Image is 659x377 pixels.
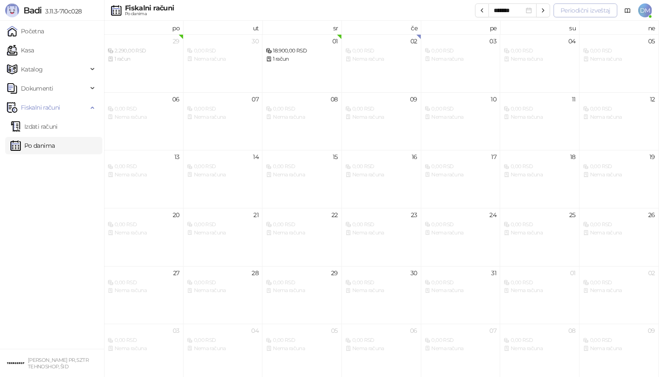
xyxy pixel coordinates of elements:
div: Nema računa [504,55,576,63]
div: 0,00 RSD [583,162,655,171]
div: Nema računa [425,113,497,121]
div: 30 [410,270,417,276]
div: 0,00 RSD [425,279,497,287]
div: 0,00 RSD [187,279,259,287]
th: pe [421,21,501,34]
td: 2025-10-02 [342,34,421,92]
span: Badi [23,5,42,16]
div: 0,00 RSD [425,336,497,344]
th: po [104,21,184,34]
div: 05 [331,328,338,334]
div: Nema računa [583,286,655,295]
div: Nema računa [504,344,576,353]
div: 0,00 RSD [504,105,576,113]
div: Nema računa [583,113,655,121]
div: Nema računa [266,113,338,121]
div: 0,00 RSD [583,47,655,55]
button: Periodični izveštaj [554,3,617,17]
div: 0,00 RSD [425,162,497,171]
div: Fiskalni računi [125,5,174,12]
div: 24 [489,212,496,218]
a: Početna [7,23,44,40]
td: 2025-10-13 [104,150,184,208]
div: 0,00 RSD [345,162,417,171]
div: 2.290,00 RSD [108,47,180,55]
div: Nema računa [108,229,180,237]
img: Logo [5,3,19,17]
div: Nema računa [266,344,338,353]
div: Nema računa [187,113,259,121]
img: 64x64-companyLogo-68805acf-9e22-4a20-bcb3-9756868d3d19.jpeg [7,354,24,372]
div: 11 [572,96,576,102]
div: 09 [648,328,655,334]
div: 0,00 RSD [187,221,259,229]
div: 0,00 RSD [108,162,180,171]
div: 03 [489,38,496,44]
th: ut [184,21,263,34]
td: 2025-10-08 [262,92,342,150]
div: 02 [648,270,655,276]
a: Po danima [10,137,55,154]
div: 25 [569,212,576,218]
div: Nema računa [266,171,338,179]
div: Nema računa [266,286,338,295]
td: 2025-10-28 [184,266,263,324]
div: 0,00 RSD [266,162,338,171]
td: 2025-10-21 [184,208,263,266]
div: 04 [568,38,576,44]
td: 2025-10-09 [342,92,421,150]
div: Nema računa [108,171,180,179]
div: 0,00 RSD [108,105,180,113]
div: Nema računa [425,229,497,237]
div: 10 [491,96,496,102]
div: 0,00 RSD [583,105,655,113]
th: če [342,21,421,34]
div: Nema računa [425,286,497,295]
small: [PERSON_NAME] PR, SZTR TEHNOSHOP, ŠID [28,357,89,370]
td: 2025-10-15 [262,150,342,208]
div: Nema računa [583,55,655,63]
a: Izdati računi [10,118,58,135]
div: 08 [331,96,338,102]
div: 30 [252,38,259,44]
div: 0,00 RSD [504,221,576,229]
div: 0,00 RSD [345,279,417,287]
div: Nema računa [345,171,417,179]
span: 3.11.3-710c028 [42,7,82,15]
div: 13 [174,154,180,160]
td: 2025-10-25 [500,208,580,266]
td: 2025-10-16 [342,150,421,208]
div: 05 [648,38,655,44]
td: 2025-10-17 [421,150,501,208]
span: Dokumenti [21,80,53,97]
td: 2025-10-23 [342,208,421,266]
td: 2025-11-02 [580,266,659,324]
div: 02 [410,38,417,44]
td: 2025-10-20 [104,208,184,266]
div: 01 [332,38,338,44]
div: 0,00 RSD [504,47,576,55]
div: 0,00 RSD [108,279,180,287]
td: 2025-10-04 [500,34,580,92]
div: 28 [252,270,259,276]
div: 09 [410,96,417,102]
td: 2025-10-22 [262,208,342,266]
a: Dokumentacija [621,3,635,17]
div: Nema računa [187,171,259,179]
div: 0,00 RSD [345,221,417,229]
div: Po danima [125,12,174,16]
div: 0,00 RSD [266,221,338,229]
div: 27 [173,270,180,276]
div: Nema računa [345,344,417,353]
div: 0,00 RSD [504,162,576,171]
div: 0,00 RSD [345,336,417,344]
td: 2025-10-11 [500,92,580,150]
div: 0,00 RSD [345,105,417,113]
div: 06 [410,328,417,334]
div: 0,00 RSD [583,221,655,229]
td: 2025-10-07 [184,92,263,150]
div: 14 [253,154,259,160]
div: Nema računa [187,286,259,295]
div: 19 [649,154,655,160]
div: Nema računa [187,229,259,237]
